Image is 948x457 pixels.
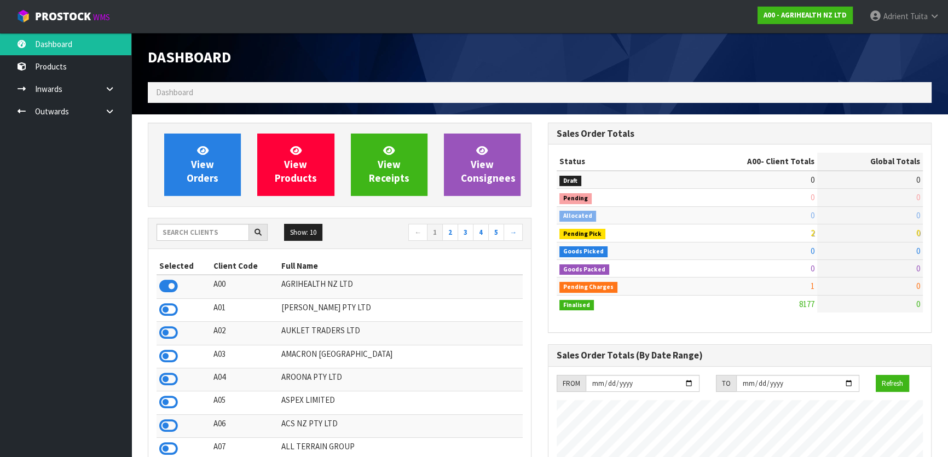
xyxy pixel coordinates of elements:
[799,299,814,309] span: 8177
[916,210,920,221] span: 0
[811,175,814,185] span: 0
[156,87,193,97] span: Dashboard
[811,263,814,274] span: 0
[559,282,617,293] span: Pending Charges
[876,375,909,392] button: Refresh
[279,414,523,437] td: ACS NZ PTY LTD
[811,228,814,238] span: 2
[559,229,605,240] span: Pending Pick
[275,144,317,185] span: View Products
[559,211,596,222] span: Allocated
[916,192,920,203] span: 0
[211,322,279,345] td: A02
[16,9,30,23] img: cube-alt.png
[916,228,920,238] span: 0
[504,224,523,241] a: →
[916,263,920,274] span: 0
[427,224,443,241] a: 1
[211,414,279,437] td: A06
[461,144,516,185] span: View Consignees
[148,48,231,67] span: Dashboard
[716,375,736,392] div: TO
[678,153,817,170] th: - Client Totals
[811,281,814,291] span: 1
[559,264,609,275] span: Goods Packed
[557,375,586,392] div: FROM
[817,153,923,170] th: Global Totals
[211,391,279,414] td: A05
[442,224,458,241] a: 2
[279,368,523,391] td: AROONA PTY LTD
[211,368,279,391] td: A04
[747,156,761,166] span: A00
[284,224,322,241] button: Show: 10
[444,134,521,196] a: ViewConsignees
[348,224,523,243] nav: Page navigation
[211,298,279,321] td: A01
[916,299,920,309] span: 0
[916,175,920,185] span: 0
[488,224,504,241] a: 5
[910,11,928,21] span: Tuita
[811,192,814,203] span: 0
[279,391,523,414] td: ASPEX LIMITED
[473,224,489,241] a: 4
[557,129,923,139] h3: Sales Order Totals
[916,281,920,291] span: 0
[559,246,608,257] span: Goods Picked
[279,345,523,368] td: AMACRON [GEOGRAPHIC_DATA]
[351,134,427,196] a: ViewReceipts
[811,210,814,221] span: 0
[187,144,218,185] span: View Orders
[93,12,110,22] small: WMS
[764,10,847,20] strong: A00 - AGRIHEALTH NZ LTD
[279,322,523,345] td: AUKLET TRADERS LTD
[408,224,427,241] a: ←
[157,224,249,241] input: Search clients
[279,275,523,298] td: AGRIHEALTH NZ LTD
[211,345,279,368] td: A03
[559,300,594,311] span: Finalised
[557,153,678,170] th: Status
[559,193,592,204] span: Pending
[257,134,334,196] a: ViewProducts
[211,257,279,275] th: Client Code
[557,350,923,361] h3: Sales Order Totals (By Date Range)
[164,134,241,196] a: ViewOrders
[279,257,523,275] th: Full Name
[559,176,581,187] span: Draft
[458,224,473,241] a: 3
[883,11,909,21] span: Adrient
[811,246,814,256] span: 0
[35,9,91,24] span: ProStock
[916,246,920,256] span: 0
[758,7,853,24] a: A00 - AGRIHEALTH NZ LTD
[157,257,211,275] th: Selected
[211,275,279,298] td: A00
[279,298,523,321] td: [PERSON_NAME] PTY LTD
[369,144,409,185] span: View Receipts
